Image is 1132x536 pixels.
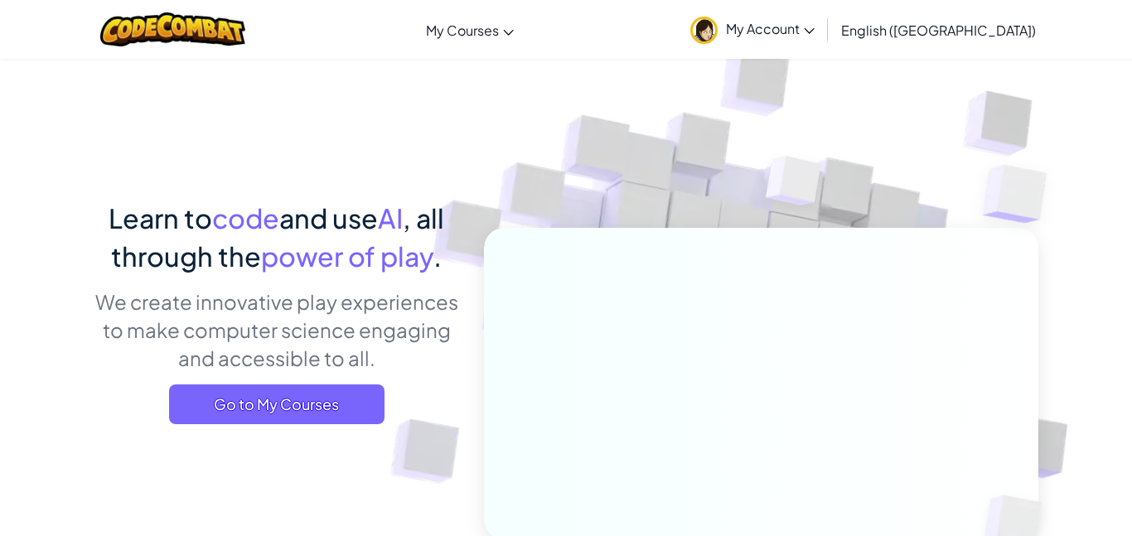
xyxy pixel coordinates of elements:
span: My Account [726,20,815,37]
img: Overlap cubes [735,123,854,247]
img: avatar [690,17,718,44]
a: English ([GEOGRAPHIC_DATA]) [833,7,1044,52]
p: We create innovative play experiences to make computer science engaging and accessible to all. [94,287,459,372]
span: code [212,201,279,234]
a: My Courses [418,7,522,52]
span: English ([GEOGRAPHIC_DATA]) [841,22,1036,39]
span: power of play [261,239,433,273]
a: Go to My Courses [169,384,385,424]
img: CodeCombat logo [100,12,245,46]
a: My Account [682,3,823,56]
span: . [433,239,442,273]
span: AI [378,201,403,234]
span: My Courses [426,22,499,39]
span: Learn to [109,201,212,234]
span: and use [279,201,378,234]
img: Overlap cubes [950,124,1093,264]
